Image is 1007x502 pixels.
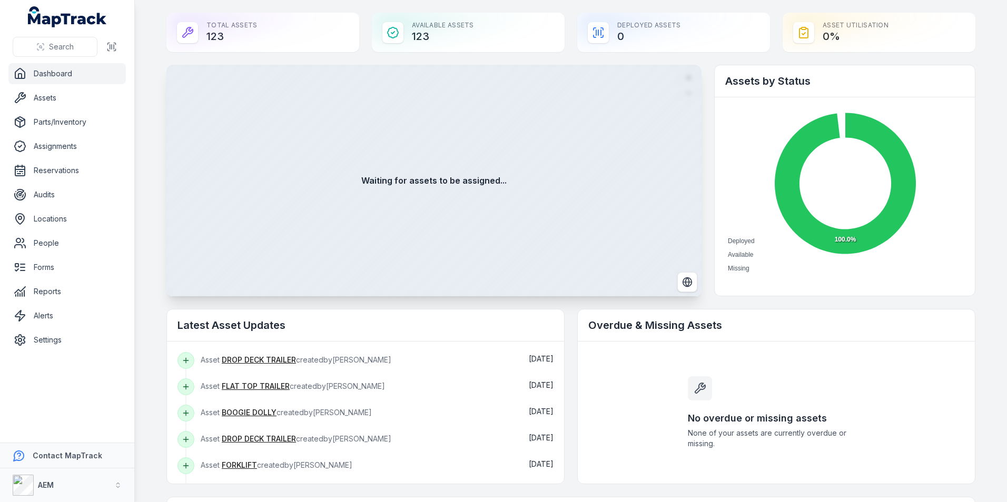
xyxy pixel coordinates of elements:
[361,174,507,187] strong: Waiting for assets to be assigned...
[222,434,296,444] a: DROP DECK TRAILER
[222,355,296,365] a: DROP DECK TRAILER
[728,237,755,245] span: Deployed
[529,354,554,363] span: [DATE]
[8,257,126,278] a: Forms
[688,411,865,426] h3: No overdue or missing assets
[8,208,126,229] a: Locations
[201,460,352,469] span: Asset created by [PERSON_NAME]
[529,433,554,442] time: 20/08/2025, 10:08:45 am
[8,184,126,205] a: Audits
[588,318,964,333] h2: Overdue & Missing Assets
[529,407,554,416] span: [DATE]
[8,112,126,133] a: Parts/Inventory
[201,355,391,364] span: Asset created by [PERSON_NAME]
[13,37,97,57] button: Search
[725,74,964,88] h2: Assets by Status
[8,87,126,108] a: Assets
[728,251,753,258] span: Available
[201,381,385,390] span: Asset created by [PERSON_NAME]
[8,160,126,181] a: Reservations
[529,433,554,442] span: [DATE]
[222,407,277,418] a: BOOGIE DOLLY
[8,233,126,254] a: People
[8,329,126,350] a: Settings
[8,136,126,157] a: Assignments
[177,318,554,333] h2: Latest Asset Updates
[529,407,554,416] time: 20/08/2025, 10:08:45 am
[8,305,126,326] a: Alerts
[529,459,554,468] time: 20/08/2025, 10:08:45 am
[529,459,554,468] span: [DATE]
[688,428,865,449] span: None of your assets are currently overdue or missing.
[201,408,372,417] span: Asset created by [PERSON_NAME]
[33,451,102,460] strong: Contact MapTrack
[49,42,74,52] span: Search
[529,380,554,389] time: 20/08/2025, 10:08:45 am
[529,380,554,389] span: [DATE]
[677,272,697,292] button: Switch to Satellite View
[222,460,257,470] a: FORKLIFT
[8,63,126,84] a: Dashboard
[529,354,554,363] time: 20/08/2025, 10:08:45 am
[728,265,749,272] span: Missing
[38,480,54,489] strong: AEM
[222,381,290,391] a: FLAT TOP TRAILER
[201,434,391,443] span: Asset created by [PERSON_NAME]
[28,6,107,27] a: MapTrack
[8,281,126,302] a: Reports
